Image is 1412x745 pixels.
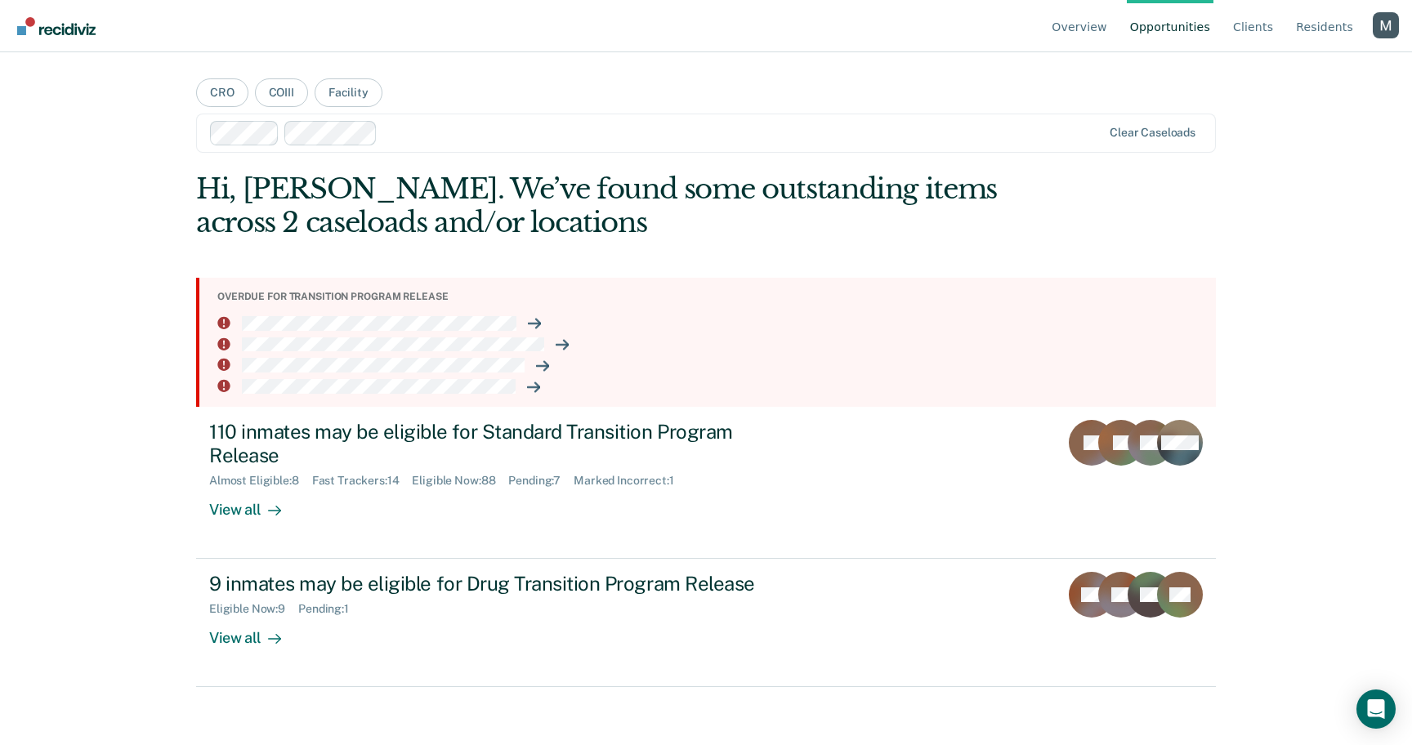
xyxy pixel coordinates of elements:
[196,407,1216,559] a: 110 inmates may be eligible for Standard Transition Program ReleaseAlmost Eligible:8Fast Trackers...
[298,602,362,616] div: Pending : 1
[196,78,248,107] button: CRO
[209,420,783,467] div: 110 inmates may be eligible for Standard Transition Program Release
[209,572,783,596] div: 9 inmates may be eligible for Drug Transition Program Release
[217,291,1203,302] div: Overdue for transition program release
[196,172,1012,239] div: Hi, [PERSON_NAME]. We’ve found some outstanding items across 2 caseloads and/or locations
[255,78,308,107] button: COIII
[209,487,301,519] div: View all
[508,474,574,488] div: Pending : 7
[315,78,382,107] button: Facility
[574,474,687,488] div: Marked Incorrect : 1
[209,616,301,648] div: View all
[1110,126,1195,140] div: Clear caseloads
[1356,689,1396,729] div: Open Intercom Messenger
[17,17,96,35] img: Recidiviz
[412,474,508,488] div: Eligible Now : 88
[312,474,413,488] div: Fast Trackers : 14
[209,474,312,488] div: Almost Eligible : 8
[209,602,298,616] div: Eligible Now : 9
[1373,12,1399,38] button: Profile dropdown button
[196,559,1216,687] a: 9 inmates may be eligible for Drug Transition Program ReleaseEligible Now:9Pending:1View all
